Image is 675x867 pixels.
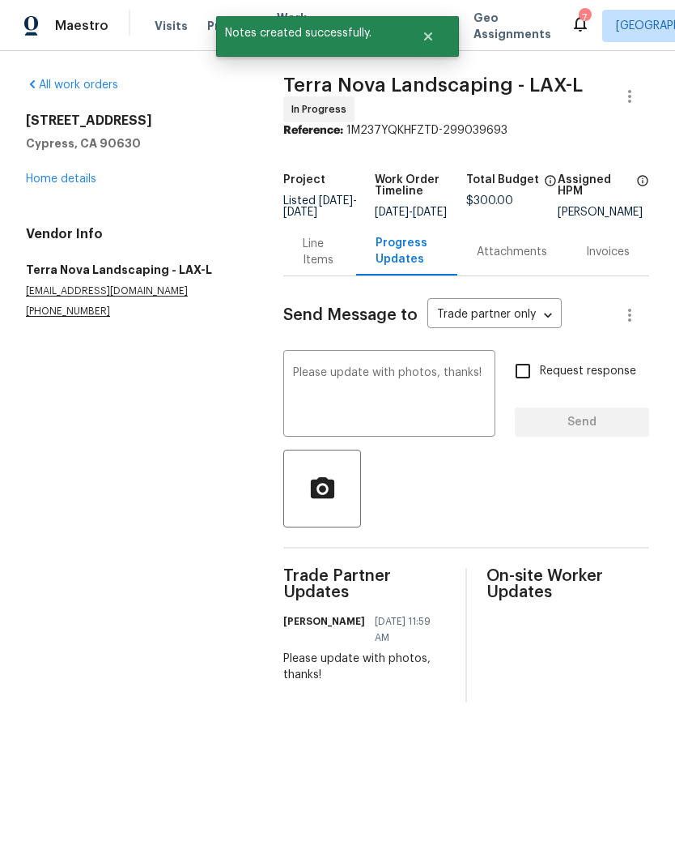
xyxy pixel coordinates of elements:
[283,75,583,95] span: Terra Nova Landscaping - LAX-L
[283,174,325,186] h5: Project
[586,244,630,260] div: Invoices
[375,613,436,646] span: [DATE] 11:59 AM
[466,195,513,207] span: $300.00
[413,207,447,218] span: [DATE]
[277,10,318,42] span: Work Orders
[283,122,649,139] div: 1M237YQKHFZTD-299039693
[26,113,244,129] h2: [STREET_ADDRESS]
[486,568,649,600] span: On-site Worker Updates
[558,207,649,218] div: [PERSON_NAME]
[55,18,108,34] span: Maestro
[26,173,96,185] a: Home details
[283,568,446,600] span: Trade Partner Updates
[283,613,365,630] h6: [PERSON_NAME]
[26,79,118,91] a: All work orders
[466,174,539,186] h5: Total Budget
[207,18,257,34] span: Projects
[579,10,590,26] div: 7
[558,174,631,197] h5: Assigned HPM
[155,18,188,34] span: Visits
[473,10,551,42] span: Geo Assignments
[477,244,547,260] div: Attachments
[283,195,357,218] span: Listed
[376,235,438,267] div: Progress Updates
[283,307,418,323] span: Send Message to
[26,226,244,242] h4: Vendor Info
[291,101,353,117] span: In Progress
[427,302,562,329] div: Trade partner only
[283,651,446,683] div: Please update with photos, thanks!
[401,20,455,53] button: Close
[303,236,336,268] div: Line Items
[375,207,447,218] span: -
[283,207,317,218] span: [DATE]
[283,125,343,136] b: Reference:
[283,195,357,218] span: -
[540,363,636,380] span: Request response
[544,174,557,195] span: The total cost of line items that have been proposed by Opendoor. This sum includes line items th...
[636,174,649,207] span: The hpm assigned to this work order.
[375,207,409,218] span: [DATE]
[319,195,353,207] span: [DATE]
[375,174,466,197] h5: Work Order Timeline
[26,262,244,278] h5: Terra Nova Landscaping - LAX-L
[26,135,244,152] h5: Cypress, CA 90630
[216,16,401,50] span: Notes created successfully.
